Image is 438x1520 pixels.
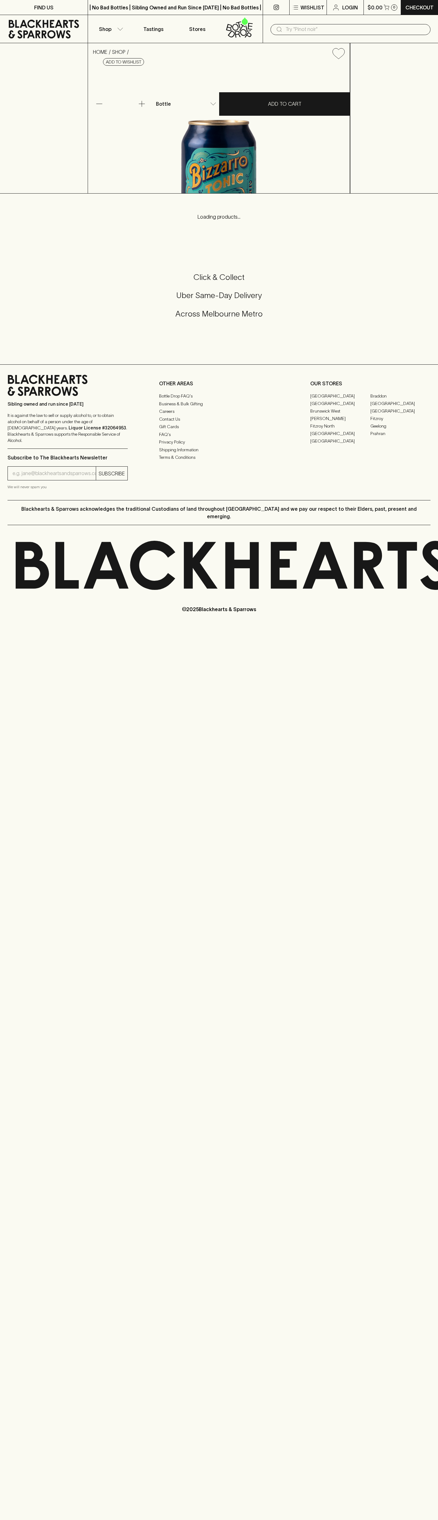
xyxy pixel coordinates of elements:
[310,422,370,430] a: Fitzroy North
[370,392,430,400] a: Braddon
[159,431,279,438] a: FAQ's
[99,470,125,477] p: SUBSCRIBE
[8,484,128,490] p: We will never spam you
[268,100,301,108] p: ADD TO CART
[8,309,430,319] h5: Across Melbourne Metro
[159,415,279,423] a: Contact Us
[370,415,430,422] a: Fitzroy
[159,400,279,408] a: Business & Bulk Gifting
[370,430,430,437] a: Prahran
[310,392,370,400] a: [GEOGRAPHIC_DATA]
[159,438,279,446] a: Privacy Policy
[310,380,430,387] p: OUR STORES
[159,380,279,387] p: OTHER AREAS
[368,4,383,11] p: $0.00
[159,408,279,415] a: Careers
[370,422,430,430] a: Geelong
[8,290,430,301] h5: Uber Same-Day Delivery
[112,49,126,55] a: SHOP
[286,24,425,34] input: Try "Pinot noir"
[153,98,219,110] div: Bottle
[310,437,370,445] a: [GEOGRAPHIC_DATA]
[12,505,426,520] p: Blackhearts & Sparrows acknowledges the traditional Custodians of land throughout [GEOGRAPHIC_DAT...
[88,15,132,43] button: Shop
[189,25,205,33] p: Stores
[8,454,128,461] p: Subscribe to The Blackhearts Newsletter
[13,469,96,479] input: e.g. jane@blackheartsandsparrows.com.au
[342,4,358,11] p: Login
[310,400,370,407] a: [GEOGRAPHIC_DATA]
[159,423,279,431] a: Gift Cards
[310,407,370,415] a: Brunswick West
[393,6,395,9] p: 0
[8,401,128,407] p: Sibling owned and run since [DATE]
[99,25,111,33] p: Shop
[143,25,163,33] p: Tastings
[159,393,279,400] a: Bottle Drop FAQ's
[175,15,219,43] a: Stores
[96,467,127,480] button: SUBSCRIBE
[131,15,175,43] a: Tastings
[93,49,107,55] a: HOME
[310,415,370,422] a: [PERSON_NAME]
[34,4,54,11] p: FIND US
[301,4,324,11] p: Wishlist
[156,100,171,108] p: Bottle
[405,4,434,11] p: Checkout
[69,425,126,430] strong: Liquor License #32064953
[159,446,279,453] a: Shipping Information
[310,430,370,437] a: [GEOGRAPHIC_DATA]
[370,400,430,407] a: [GEOGRAPHIC_DATA]
[159,454,279,461] a: Terms & Conditions
[219,92,350,116] button: ADD TO CART
[88,64,350,193] img: 36960.png
[6,213,432,220] p: Loading products...
[8,247,430,352] div: Call to action block
[8,412,128,443] p: It is against the law to sell or supply alcohol to, or to obtain alcohol on behalf of a person un...
[330,46,347,62] button: Add to wishlist
[8,272,430,282] h5: Click & Collect
[103,58,144,66] button: Add to wishlist
[370,407,430,415] a: [GEOGRAPHIC_DATA]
